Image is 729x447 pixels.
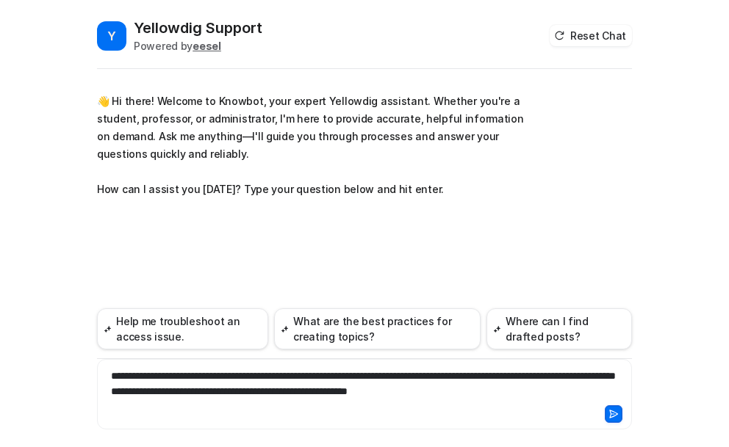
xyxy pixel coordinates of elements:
button: Reset Chat [550,25,632,46]
button: Where can I find drafted posts? [486,308,632,349]
div: Powered by [134,38,262,54]
span: Y [97,21,126,51]
h2: Yellowdig Support [134,18,262,38]
p: 👋 Hi there! Welcome to Knowbot, your expert Yellowdig assistant. Whether you're a student, profes... [97,92,527,198]
button: What are the best practices for creating topics? [274,308,481,349]
button: Help me troubleshoot an access issue. [97,308,268,349]
b: eesel [193,40,221,52]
